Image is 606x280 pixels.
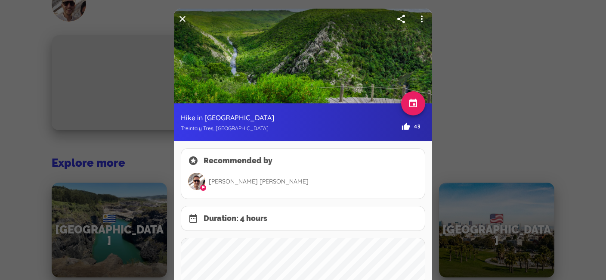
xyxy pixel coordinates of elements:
p: [PERSON_NAME] [PERSON_NAME] [205,174,418,189]
span: 43 [414,122,420,131]
img: Hike in Quebrada de los Cuervos [174,9,432,103]
h2: Duration: 4 hours [204,214,418,222]
span: ⚑ [200,185,206,191]
h2: Recommended by [204,156,418,165]
button: 43 [397,120,424,134]
img: Guillo Bresciano [188,173,205,190]
h1: Hike in [GEOGRAPHIC_DATA] [181,112,274,124]
span: Treinta y Tres, [GEOGRAPHIC_DATA] [181,124,396,133]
